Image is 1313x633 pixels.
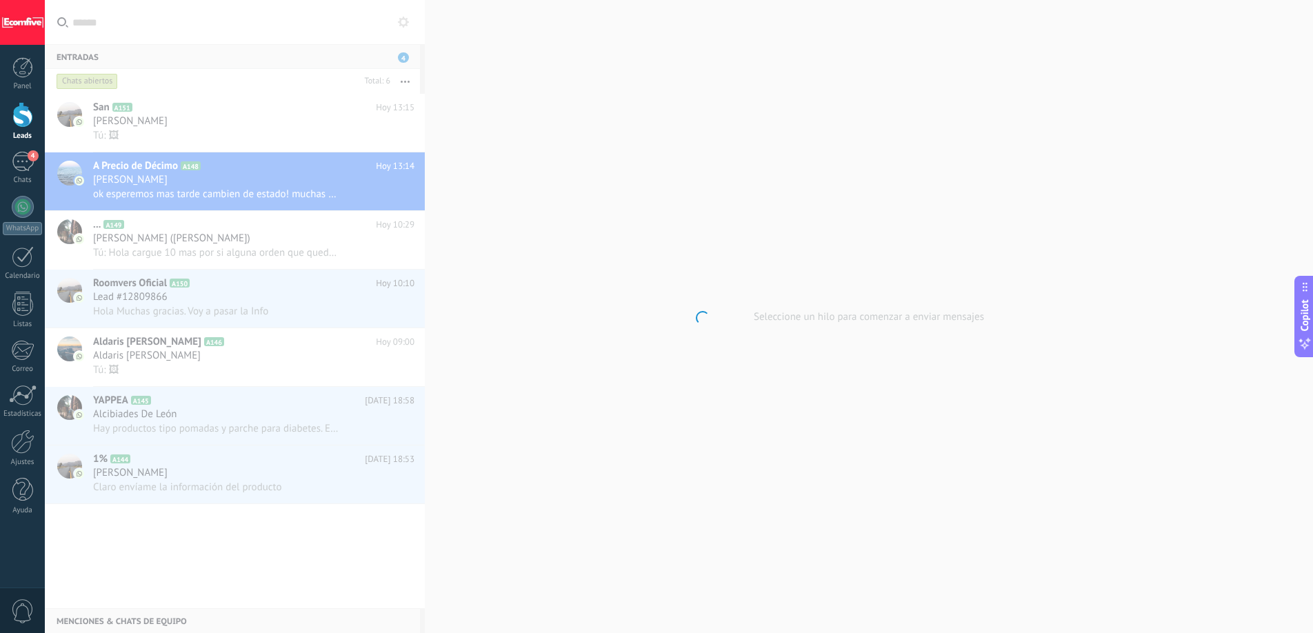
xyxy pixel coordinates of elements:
div: Estadísticas [3,410,43,419]
div: Ayuda [3,506,43,515]
div: Ajustes [3,458,43,467]
div: Correo [3,365,43,374]
div: Calendario [3,272,43,281]
div: Listas [3,320,43,329]
div: Panel [3,82,43,91]
span: 4 [28,150,39,161]
span: Copilot [1298,300,1312,332]
div: WhatsApp [3,222,42,235]
div: Chats [3,176,43,185]
div: Leads [3,132,43,141]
